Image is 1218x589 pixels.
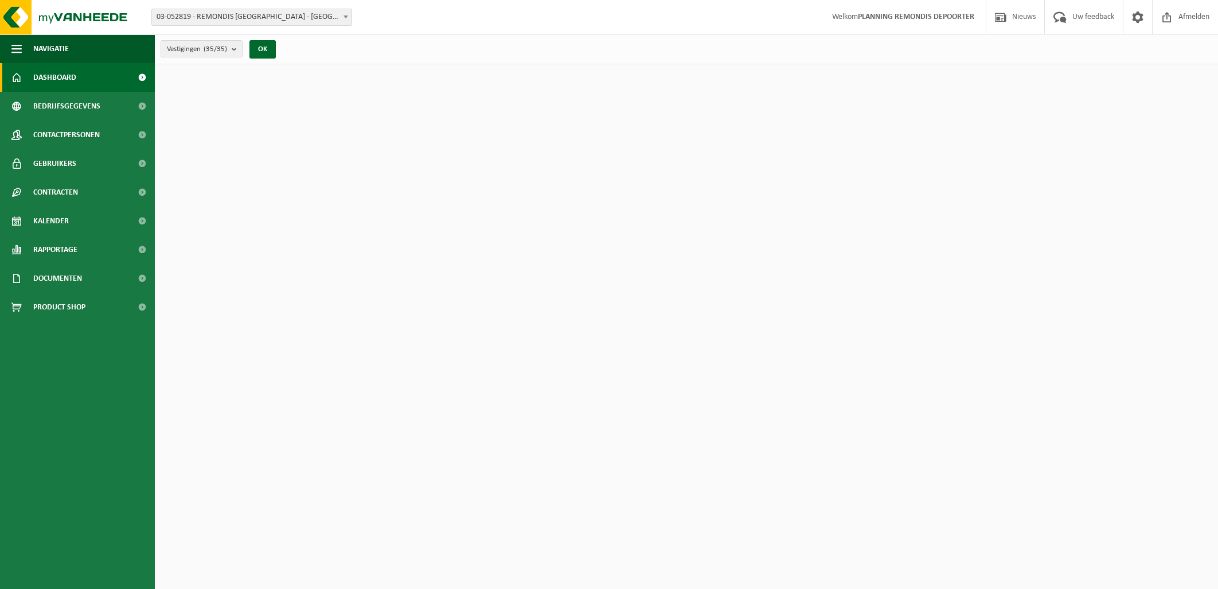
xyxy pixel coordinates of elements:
[33,293,85,321] span: Product Shop
[33,34,69,63] span: Navigatie
[204,45,227,53] count: (35/35)
[858,13,974,21] strong: PLANNING REMONDIS DEPOORTER
[33,235,77,264] span: Rapportage
[33,92,100,121] span: Bedrijfsgegevens
[33,264,82,293] span: Documenten
[167,41,227,58] span: Vestigingen
[33,149,76,178] span: Gebruikers
[161,40,243,57] button: Vestigingen(35/35)
[151,9,352,26] span: 03-052819 - REMONDIS WEST-VLAANDEREN - OOSTENDE
[33,207,69,235] span: Kalender
[249,40,276,59] button: OK
[33,178,78,207] span: Contracten
[6,564,192,589] iframe: chat widget
[33,121,100,149] span: Contactpersonen
[152,9,352,25] span: 03-052819 - REMONDIS WEST-VLAANDEREN - OOSTENDE
[33,63,76,92] span: Dashboard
